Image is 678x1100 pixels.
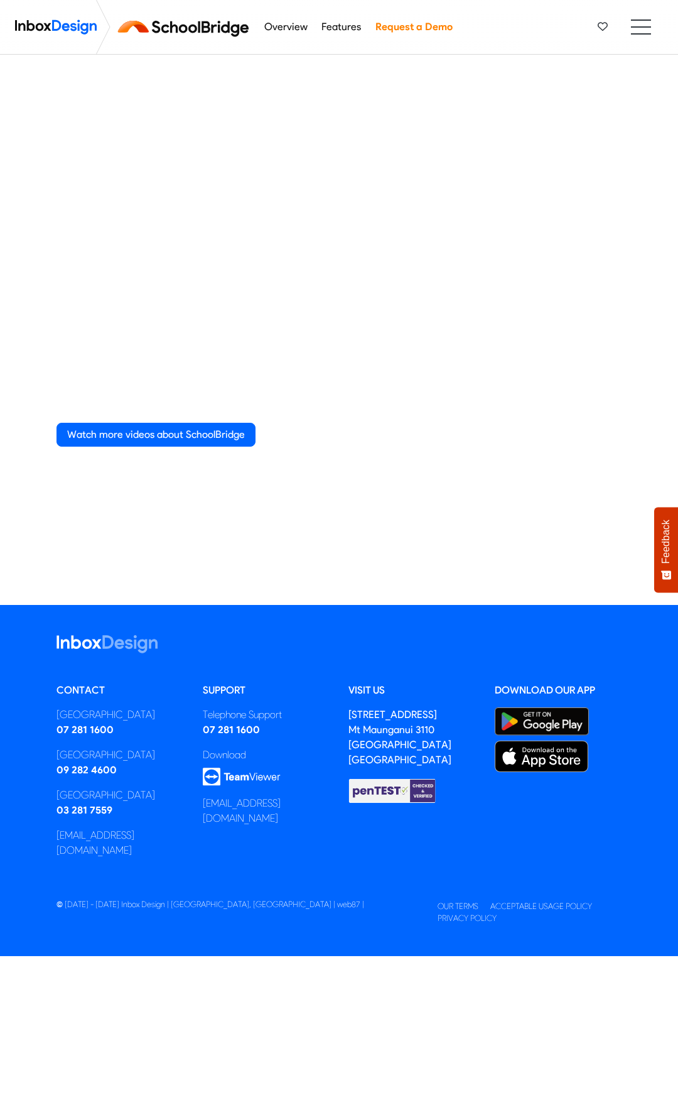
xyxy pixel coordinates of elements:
[203,797,281,824] a: [EMAIL_ADDRESS][DOMAIN_NAME]
[56,724,114,736] a: 07 281 1600
[56,804,112,816] a: 03 281 7559
[372,14,456,40] a: Request a Demo
[56,900,364,909] span: © [DATE] - [DATE] Inbox Design | [GEOGRAPHIC_DATA], [GEOGRAPHIC_DATA] | web87 |
[348,784,436,796] a: Checked & Verified by penTEST
[203,707,330,722] div: Telephone Support
[348,709,451,766] a: [STREET_ADDRESS]Mt Maunganui 3110[GEOGRAPHIC_DATA][GEOGRAPHIC_DATA]
[438,913,497,923] a: Privacy Policy
[348,683,476,697] h5: Visit us
[438,901,478,911] a: Our Terms
[348,709,451,766] address: [STREET_ADDRESS] Mt Maunganui 3110 [GEOGRAPHIC_DATA] [GEOGRAPHIC_DATA]
[56,683,184,697] h5: Contact
[56,635,158,653] img: logo_inboxdesign_white.svg
[203,748,330,763] div: Download
[654,507,678,592] button: Feedback - Show survey
[56,707,184,722] div: [GEOGRAPHIC_DATA]
[348,778,436,804] img: Checked & Verified by penTEST
[318,14,365,40] a: Features
[495,741,589,772] img: Apple App Store
[56,748,184,763] div: [GEOGRAPHIC_DATA]
[490,901,592,911] a: Acceptable Usage Policy
[203,724,260,736] a: 07 281 1600
[495,707,589,736] img: Google Play Store
[56,788,184,803] div: [GEOGRAPHIC_DATA]
[56,423,256,447] a: Watch more videos about SchoolBridge
[261,14,311,40] a: Overview
[56,829,134,856] a: [EMAIL_ADDRESS][DOMAIN_NAME]
[116,12,257,42] img: schoolbridge logo
[495,683,622,697] h5: Download our App
[56,764,117,776] a: 09 282 4600
[203,683,330,697] h5: Support
[203,768,281,786] img: logo_teamviewer.svg
[660,520,672,564] span: Feedback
